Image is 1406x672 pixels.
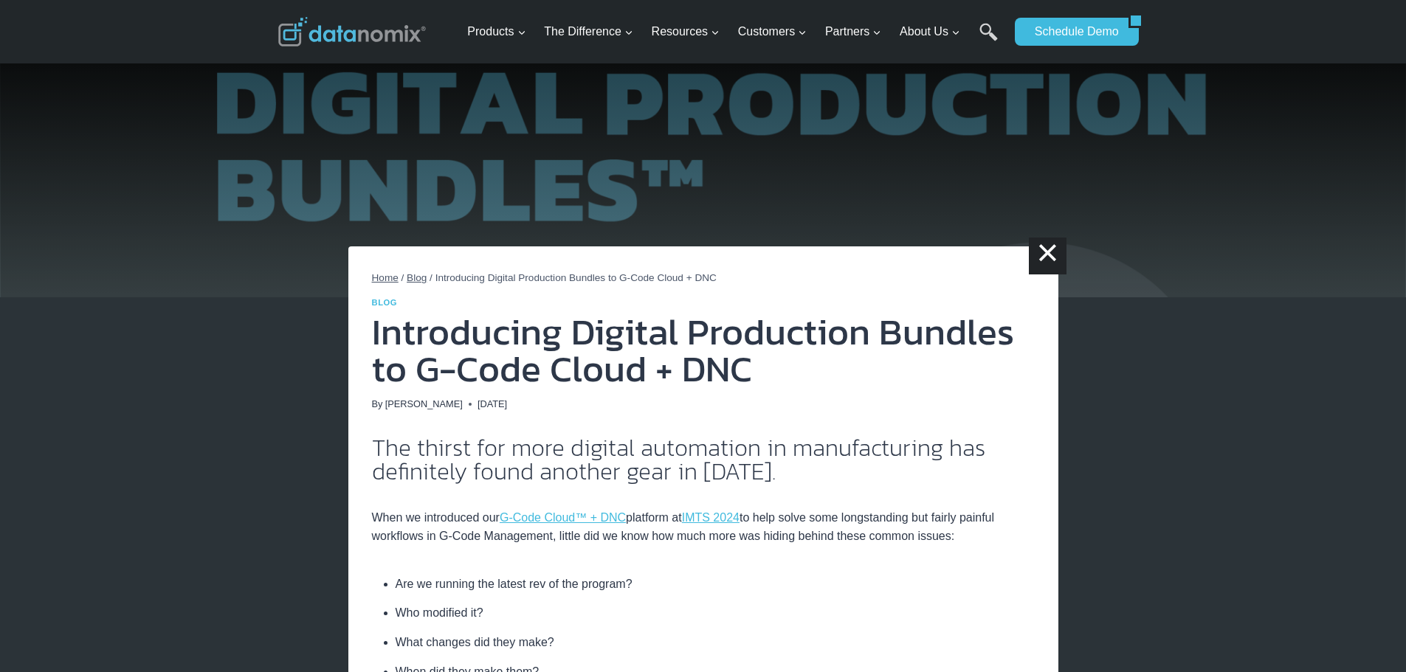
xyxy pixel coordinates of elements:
[372,508,1035,546] p: When we introduced our platform at to help solve some longstanding but fairly painful workflows i...
[461,8,1007,56] nav: Primary Navigation
[396,569,1035,599] li: Are we running the latest rev of the program?
[467,22,525,41] span: Products
[278,17,426,46] img: Datanomix
[402,272,404,283] span: /
[478,397,507,412] time: [DATE]
[372,272,399,283] a: Home
[430,272,433,283] span: /
[900,22,960,41] span: About Us
[435,272,717,283] span: Introducing Digital Production Bundles to G-Code Cloud + DNC
[652,22,720,41] span: Resources
[1029,238,1066,274] a: ×
[372,298,398,307] a: Blog
[372,314,1035,387] h1: Introducing Digital Production Bundles to G-Code Cloud + DNC
[372,436,1035,483] h2: The thirst for more digital automation in manufacturing has definitely found another gear in [DATE].
[682,511,740,524] a: IMTS 2024
[396,628,1035,657] li: What changes did they make?
[825,22,881,41] span: Partners
[544,22,633,41] span: The Difference
[407,272,427,283] a: Blog
[372,270,1035,286] nav: Breadcrumbs
[396,598,1035,628] li: Who modified it?
[385,398,463,409] a: [PERSON_NAME]
[500,511,626,524] a: G-Code Cloud™ + DNC
[979,23,998,56] a: Search
[372,397,383,412] span: By
[1015,18,1128,46] a: Schedule Demo
[738,22,807,41] span: Customers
